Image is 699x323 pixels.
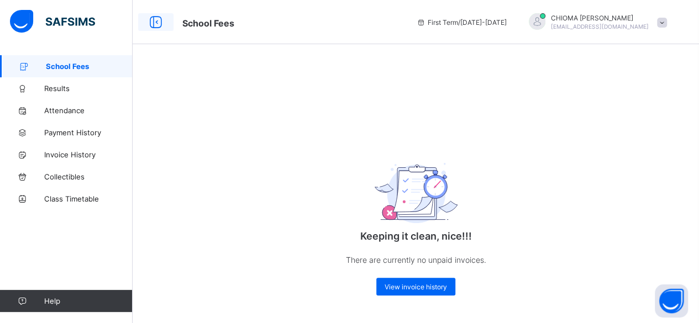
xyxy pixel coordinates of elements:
span: Attendance [44,106,133,115]
div: CHIOMAOFOEGBU [518,13,672,31]
span: session/term information [417,18,507,27]
span: Results [44,84,133,93]
span: School Fees [46,62,133,71]
img: empty_exam.25ac31c7e64bfa8fcc0a6b068b22d071.svg [375,163,458,223]
span: Invoice History [44,150,133,159]
p: There are currently no unpaid invoices. [306,253,527,267]
span: View invoice history [385,283,447,291]
span: CHIOMA [PERSON_NAME] [551,14,649,22]
span: [EMAIL_ADDRESS][DOMAIN_NAME] [551,23,649,30]
span: School Fees [182,18,234,29]
p: Keeping it clean, nice!!! [306,230,527,242]
span: Collectibles [44,172,133,181]
img: safsims [10,10,95,33]
span: Payment History [44,128,133,137]
span: Class Timetable [44,194,133,203]
span: Help [44,296,132,305]
button: Open asap [655,284,688,317]
div: Keeping it clean, nice!!! [306,133,527,306]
